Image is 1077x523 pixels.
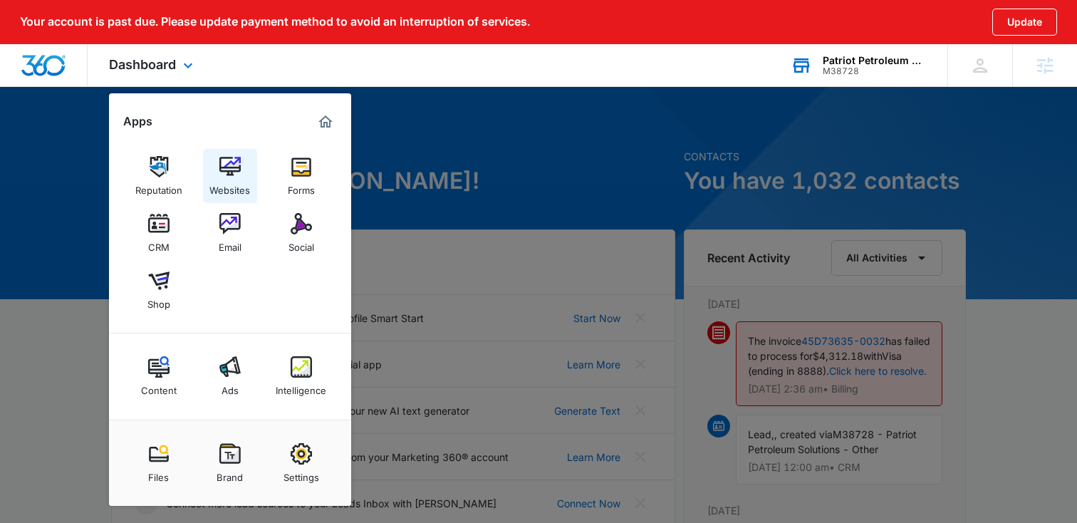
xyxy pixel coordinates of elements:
[314,110,337,133] a: Marketing 360® Dashboard
[148,234,170,253] div: CRM
[141,378,177,396] div: Content
[203,149,257,203] a: Websites
[283,465,319,483] div: Settings
[222,378,239,396] div: Ads
[203,349,257,403] a: Ads
[288,177,315,196] div: Forms
[203,436,257,490] a: Brand
[219,234,241,253] div: Email
[823,55,927,66] div: account name
[132,206,186,260] a: CRM
[123,115,152,128] h2: Apps
[992,9,1057,36] button: Update
[288,234,314,253] div: Social
[274,206,328,260] a: Social
[274,349,328,403] a: Intelligence
[274,436,328,490] a: Settings
[823,66,927,76] div: account id
[132,263,186,317] a: Shop
[88,44,218,86] div: Dashboard
[217,465,243,483] div: Brand
[276,378,326,396] div: Intelligence
[132,349,186,403] a: Content
[132,149,186,203] a: Reputation
[109,57,176,72] span: Dashboard
[147,291,170,310] div: Shop
[148,465,169,483] div: Files
[135,177,182,196] div: Reputation
[203,206,257,260] a: Email
[20,15,530,29] p: Your account is past due. Please update payment method to avoid an interruption of services.
[132,436,186,490] a: Files
[274,149,328,203] a: Forms
[209,177,250,196] div: Websites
